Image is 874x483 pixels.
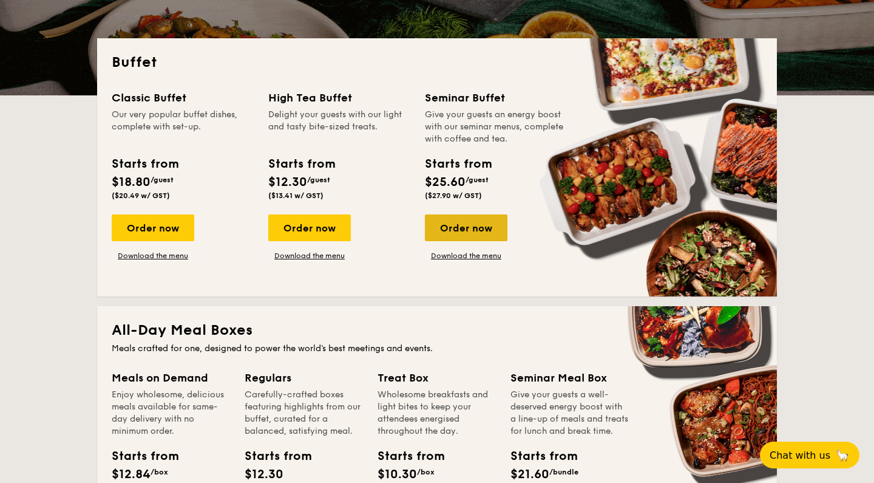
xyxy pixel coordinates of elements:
[112,369,230,386] div: Meals on Demand
[549,468,578,476] span: /bundle
[510,447,565,465] div: Starts from
[112,89,254,106] div: Classic Buffet
[760,442,859,468] button: Chat with us🦙
[466,176,489,184] span: /guest
[245,389,363,437] div: Carefully-crafted boxes featuring highlights from our buffet, curated for a balanced, satisfying ...
[112,155,178,173] div: Starts from
[835,448,850,462] span: 🦙
[510,467,549,482] span: $21.60
[112,321,762,340] h2: All-Day Meal Boxes
[112,191,170,200] span: ($20.49 w/ GST)
[151,468,168,476] span: /box
[245,447,299,465] div: Starts from
[112,214,194,241] div: Order now
[245,369,363,386] div: Regulars
[245,467,283,482] span: $12.30
[425,214,507,241] div: Order now
[378,369,496,386] div: Treat Box
[151,176,174,184] span: /guest
[425,89,567,106] div: Seminar Buffet
[268,214,351,241] div: Order now
[268,109,410,145] div: Delight your guests with our light and tasty bite-sized treats.
[268,175,307,190] span: $12.30
[510,389,629,437] div: Give your guests a well-deserved energy boost with a line-up of meals and treats for lunch and br...
[425,109,567,145] div: Give your guests an energy boost with our seminar menus, complete with coffee and tea.
[112,251,194,261] a: Download the menu
[425,191,482,200] span: ($27.90 w/ GST)
[425,155,491,173] div: Starts from
[268,89,410,106] div: High Tea Buffet
[112,175,151,190] span: $18.80
[417,468,435,476] span: /box
[112,447,166,465] div: Starts from
[425,175,466,190] span: $25.60
[112,343,762,355] div: Meals crafted for one, designed to power the world's best meetings and events.
[112,53,762,72] h2: Buffet
[268,251,351,261] a: Download the menu
[112,389,230,437] div: Enjoy wholesome, delicious meals available for same-day delivery with no minimum order.
[425,251,507,261] a: Download the menu
[378,467,417,482] span: $10.30
[268,155,334,173] div: Starts from
[112,109,254,145] div: Our very popular buffet dishes, complete with set-up.
[307,176,330,184] span: /guest
[268,191,324,200] span: ($13.41 w/ GST)
[112,467,151,482] span: $12.84
[378,447,432,465] div: Starts from
[510,369,629,386] div: Seminar Meal Box
[770,450,830,461] span: Chat with us
[378,389,496,437] div: Wholesome breakfasts and light bites to keep your attendees energised throughout the day.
